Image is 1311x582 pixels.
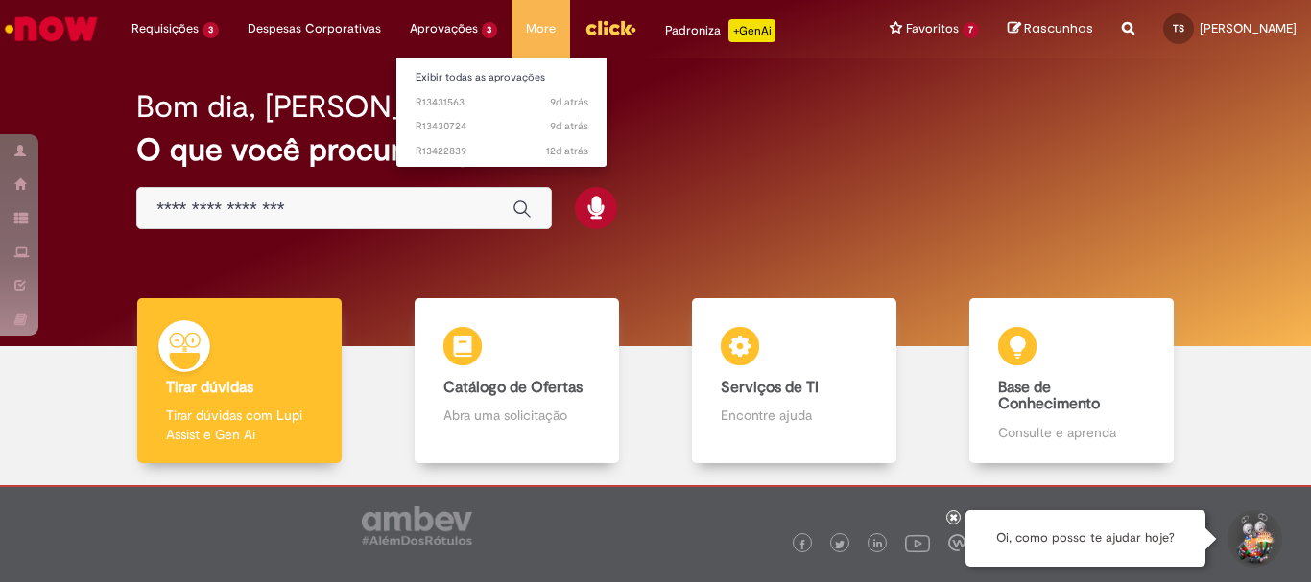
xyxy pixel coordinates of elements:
[443,378,583,397] b: Catálogo de Ofertas
[1225,510,1282,568] button: Iniciar Conversa de Suporte
[136,133,1175,167] h2: O que você procura hoje?
[1008,20,1093,38] a: Rascunhos
[2,10,101,48] img: ServiceNow
[416,95,588,110] span: R13431563
[396,67,608,88] a: Exibir todas as aprovações
[248,19,381,38] span: Despesas Corporativas
[1200,20,1297,36] span: [PERSON_NAME]
[963,22,979,38] span: 7
[998,378,1100,414] b: Base de Conhecimento
[550,119,588,133] time: 20/08/2025 07:40:54
[721,406,867,425] p: Encontre ajuda
[362,506,472,545] img: logo_footer_ambev_rotulo_gray.png
[998,423,1144,442] p: Consulte e aprenda
[665,19,775,42] div: Padroniza
[948,534,965,551] img: logo_footer_workplace.png
[835,540,845,549] img: logo_footer_twitter.png
[965,510,1205,567] div: Oi, como posso te ajudar hoje?
[550,95,588,109] span: 9d atrás
[443,406,589,425] p: Abra uma solicitação
[482,22,498,38] span: 3
[136,90,504,124] h2: Bom dia, [PERSON_NAME]
[396,141,608,162] a: Aberto R13422839 :
[131,19,199,38] span: Requisições
[550,95,588,109] time: 20/08/2025 10:31:41
[1024,19,1093,37] span: Rascunhos
[655,298,933,464] a: Serviços de TI Encontre ajuda
[905,530,930,555] img: logo_footer_youtube.png
[584,13,636,42] img: click_logo_yellow_360x200.png
[166,378,253,397] b: Tirar dúvidas
[721,378,819,397] b: Serviços de TI
[933,298,1210,464] a: Base de Conhecimento Consulte e aprenda
[526,19,556,38] span: More
[546,144,588,158] time: 17/08/2025 06:14:39
[550,119,588,133] span: 9d atrás
[416,144,588,159] span: R13422839
[203,22,219,38] span: 3
[396,116,608,137] a: Aberto R13430724 :
[395,58,608,168] ul: Aprovações
[906,19,959,38] span: Favoritos
[798,540,807,549] img: logo_footer_facebook.png
[396,92,608,113] a: Aberto R13431563 :
[1173,22,1184,35] span: TS
[873,539,883,550] img: logo_footer_linkedin.png
[101,298,378,464] a: Tirar dúvidas Tirar dúvidas com Lupi Assist e Gen Ai
[546,144,588,158] span: 12d atrás
[410,19,478,38] span: Aprovações
[416,119,588,134] span: R13430724
[728,19,775,42] p: +GenAi
[166,406,312,444] p: Tirar dúvidas com Lupi Assist e Gen Ai
[378,298,655,464] a: Catálogo de Ofertas Abra uma solicitação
